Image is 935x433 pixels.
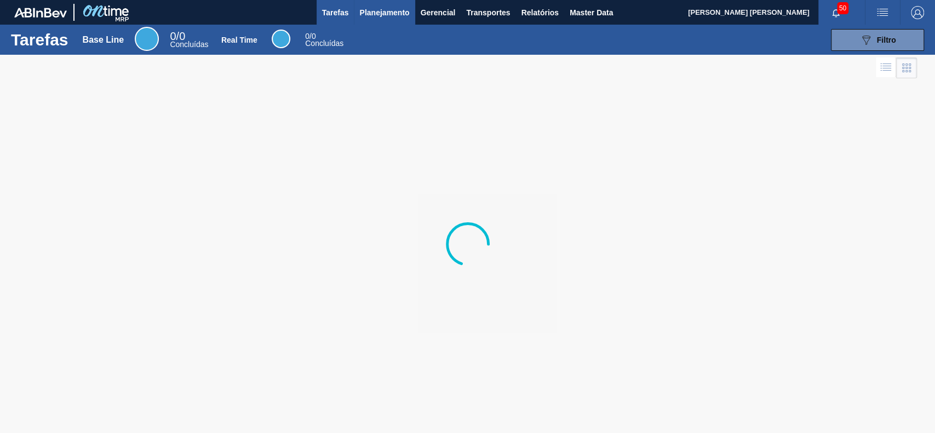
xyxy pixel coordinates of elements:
[877,36,896,44] span: Filtro
[14,8,67,18] img: TNhmsLtSVTkK8tSr43FrP2fwEKptu5GPRR3wAAAABJRU5ErkJggg==
[831,29,924,51] button: Filtro
[170,32,208,48] div: Base Line
[911,6,924,19] img: Logout
[421,6,456,19] span: Gerencial
[359,6,409,19] span: Planejamento
[521,6,558,19] span: Relatórios
[305,32,309,41] span: 0
[322,6,349,19] span: Tarefas
[876,6,889,19] img: userActions
[305,32,316,41] span: / 0
[221,36,257,44] div: Real Time
[570,6,613,19] span: Master Data
[818,5,853,20] button: Notificações
[135,27,159,51] div: Base Line
[170,40,208,49] span: Concluídas
[272,30,290,48] div: Real Time
[305,33,343,47] div: Real Time
[466,6,510,19] span: Transportes
[11,33,68,46] h1: Tarefas
[837,2,848,14] span: 50
[305,39,343,48] span: Concluídas
[83,35,124,45] div: Base Line
[170,30,185,42] span: / 0
[170,30,176,42] span: 0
